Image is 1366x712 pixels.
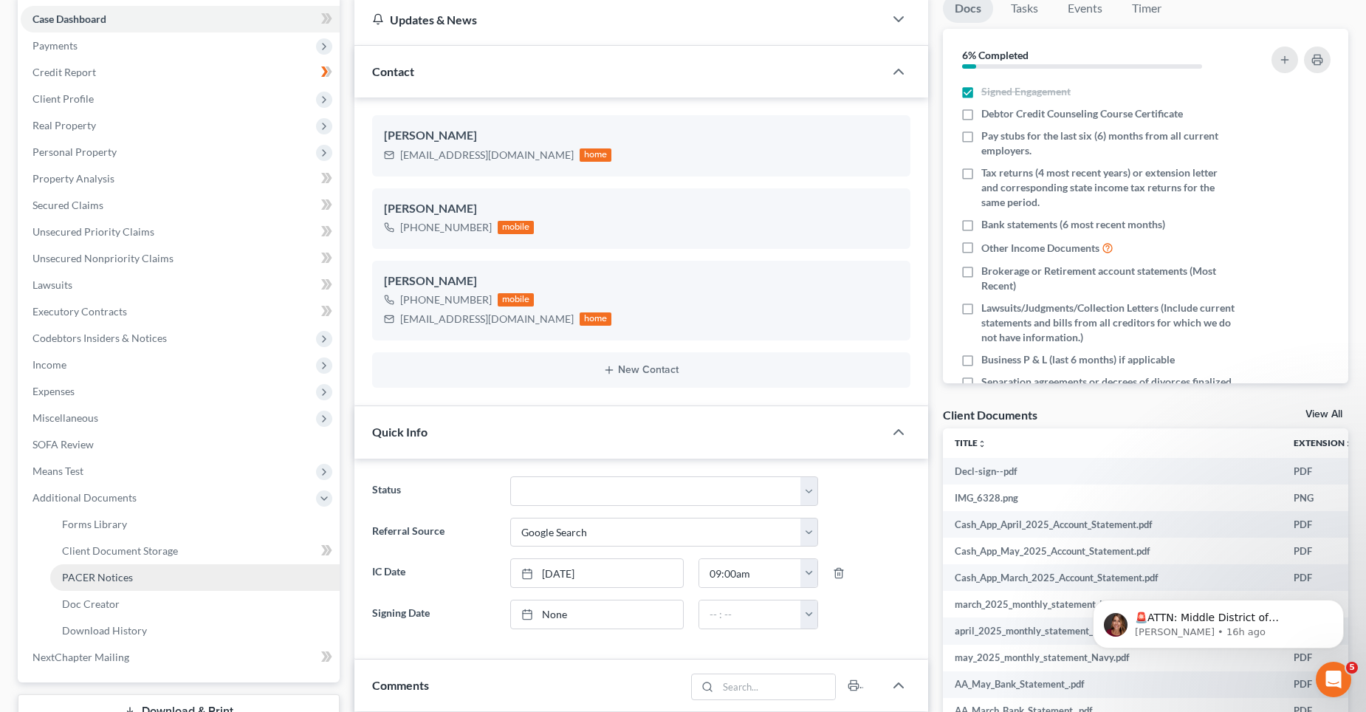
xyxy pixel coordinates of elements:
span: Brokerage or Retirement account statements (Most Recent) [981,264,1235,293]
a: Extensionunfold_more [1294,437,1353,448]
span: Bank statements (6 most recent months) [981,217,1165,232]
td: march_2025_monthly_statement_Navy.pdf [943,591,1282,617]
span: Secured Claims [32,199,103,211]
a: Executory Contracts [21,298,340,325]
a: Lawsuits [21,272,340,298]
span: Client Document Storage [62,544,178,557]
span: Comments [372,678,429,692]
span: Pay stubs for the last six (6) months from all current employers. [981,129,1235,158]
label: Status [365,476,503,506]
div: [PERSON_NAME] [384,200,899,218]
td: Cash_App_April_2025_Account_Statement.pdf [943,511,1282,538]
span: Credit Report [32,66,96,78]
div: [PHONE_NUMBER] [400,220,492,235]
i: unfold_more [1345,439,1353,448]
div: Updates & News [372,12,866,27]
td: PDF [1282,538,1365,564]
td: PDF [1282,511,1365,538]
a: Client Document Storage [50,538,340,564]
td: PDF [1282,671,1365,698]
strong: 6% Completed [962,49,1029,61]
a: Unsecured Nonpriority Claims [21,245,340,272]
span: Client Profile [32,92,94,105]
div: home [580,148,612,162]
a: Doc Creator [50,591,340,617]
input: -- : -- [699,600,801,629]
span: Additional Documents [32,491,137,504]
a: PACER Notices [50,564,340,591]
a: Titleunfold_more [955,437,986,448]
a: None [511,600,683,629]
span: Download History [62,624,147,637]
a: View All [1305,409,1342,420]
span: Lawsuits [32,278,72,291]
label: Signing Date [365,600,503,629]
div: mobile [498,293,535,307]
input: -- : -- [699,559,801,587]
span: Separation agreements or decrees of divorces finalized in the past 2 years [981,374,1235,404]
td: Decl-sign--pdf [943,458,1282,485]
div: [EMAIL_ADDRESS][DOMAIN_NAME] [400,148,574,162]
span: Miscellaneous [32,411,98,424]
span: Other Income Documents [981,241,1099,256]
td: april_2025_monthly_statement_Navy.pdf [943,617,1282,644]
td: AA_May_Bank_Statement_.pdf [943,671,1282,698]
div: home [580,312,612,326]
span: Unsecured Nonpriority Claims [32,252,174,264]
span: SOFA Review [32,438,94,451]
a: Forms Library [50,511,340,538]
span: Means Test [32,465,83,477]
span: 5 [1346,662,1358,674]
span: Forms Library [62,518,127,530]
div: [EMAIL_ADDRESS][DOMAIN_NAME] [400,312,574,326]
a: Secured Claims [21,192,340,219]
td: Cash_App_March_2025_Account_Statement.pdf [943,564,1282,591]
span: Executory Contracts [32,305,127,318]
span: Personal Property [32,146,117,158]
span: Property Analysis [32,172,114,185]
span: Unsecured Priority Claims [32,225,154,238]
div: mobile [498,221,535,234]
a: SOFA Review [21,431,340,458]
span: Lawsuits/Judgments/Collection Letters (Include current statements and bills from all creditors fo... [981,301,1235,345]
a: Download History [50,617,340,644]
td: Cash_App_May_2025_Account_Statement.pdf [943,538,1282,564]
button: New Contact [384,364,899,376]
a: Case Dashboard [21,6,340,32]
span: Expenses [32,385,75,397]
a: NextChapter Mailing [21,644,340,671]
label: Referral Source [365,518,503,547]
div: Client Documents [943,407,1037,422]
td: PDF [1282,458,1365,485]
i: unfold_more [978,439,986,448]
iframe: Intercom notifications message [1071,569,1366,672]
div: [PERSON_NAME] [384,127,899,145]
input: Search... [718,674,835,699]
span: Business P & L (last 6 months) if applicable [981,352,1175,367]
td: may_2025_monthly_statement_Navy.pdf [943,645,1282,671]
div: [PERSON_NAME] [384,273,899,290]
td: PDF [1282,564,1365,591]
label: IC Date [365,558,503,588]
a: Property Analysis [21,165,340,192]
span: Doc Creator [62,598,120,610]
span: Contact [372,64,414,78]
span: Codebtors Insiders & Notices [32,332,167,344]
iframe: Intercom live chat [1316,662,1351,697]
span: Income [32,358,66,371]
span: Payments [32,39,78,52]
td: PNG [1282,485,1365,511]
span: Debtor Credit Counseling Course Certificate [981,106,1183,121]
span: Signed Engagement [981,84,1071,99]
a: Credit Report [21,59,340,86]
span: Quick Info [372,425,428,439]
td: IMG_6328.png [943,485,1282,511]
span: NextChapter Mailing [32,651,129,663]
span: PACER Notices [62,571,133,583]
span: Tax returns (4 most recent years) or extension letter and corresponding state income tax returns ... [981,165,1235,210]
a: Unsecured Priority Claims [21,219,340,245]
